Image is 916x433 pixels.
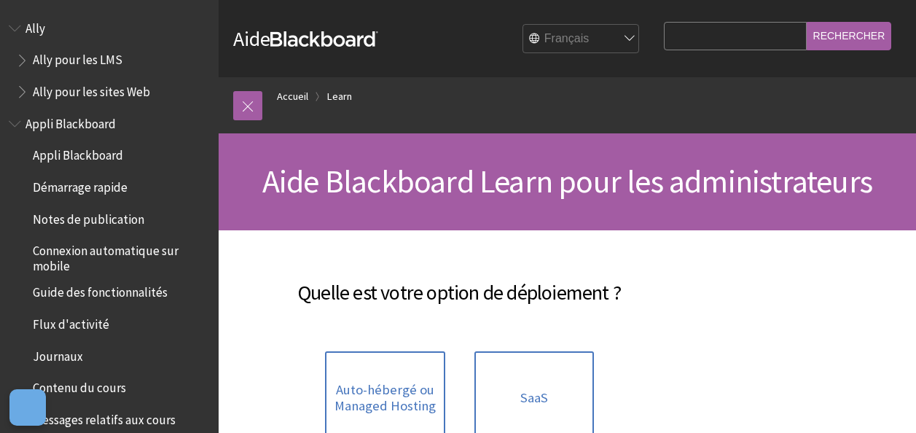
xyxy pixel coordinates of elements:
span: Notes de publication [33,207,144,227]
span: SaaS [520,390,548,406]
span: Journaux [33,344,83,364]
span: Ally pour les LMS [33,48,122,68]
span: Flux d'activité [33,312,109,332]
span: Auto-hébergé ou Managed Hosting [334,382,437,413]
span: Contenu du cours [33,376,126,396]
a: AideBlackboard [233,26,378,52]
span: Guide des fonctionnalités [33,281,168,300]
span: Démarrage rapide [33,175,128,195]
span: Appli Blackboard [33,144,123,163]
span: Ally pour les sites Web [33,79,150,99]
select: Site Language Selector [523,25,640,54]
span: Appli Blackboard [26,112,116,131]
nav: Book outline for Anthology Ally Help [9,16,210,104]
h2: Quelle est votre option de déploiement ? [233,260,686,308]
span: Aide Blackboard Learn pour les administrateurs [262,161,872,201]
a: Accueil [277,87,308,106]
span: Ally [26,16,45,36]
span: Messages relatifs aux cours [33,407,176,427]
strong: Blackboard [270,31,378,47]
span: Connexion automatique sur mobile [33,239,208,273]
a: Learn [327,87,352,106]
input: Rechercher [807,22,892,50]
button: Ouvrir le centre de préférences [9,389,46,426]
